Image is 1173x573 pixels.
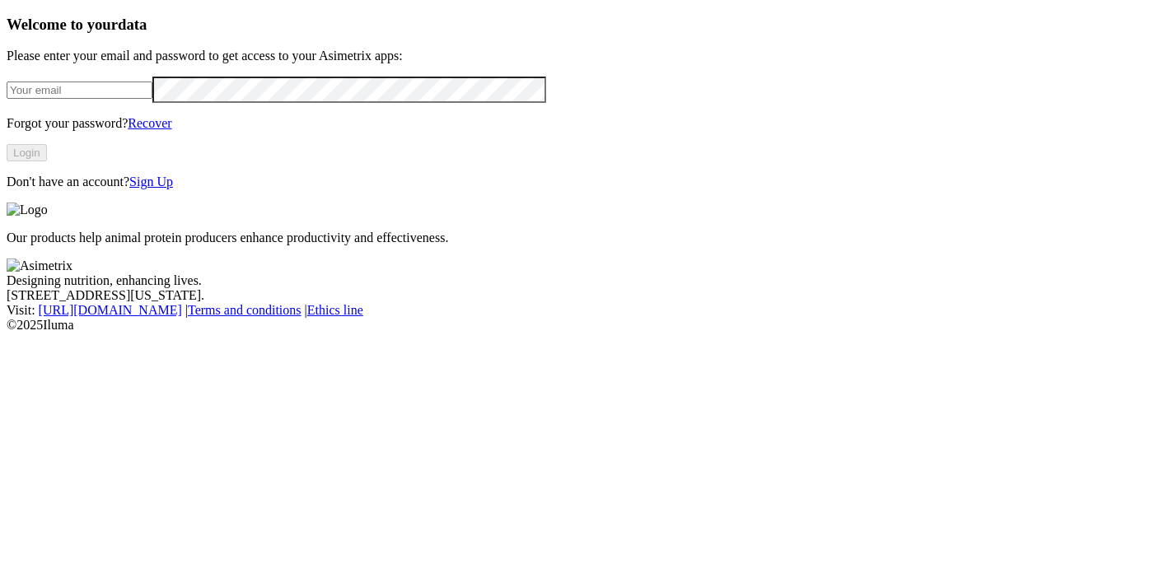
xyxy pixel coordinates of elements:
[7,318,1166,333] div: © 2025 Iluma
[128,116,171,130] a: Recover
[118,16,147,33] span: data
[307,303,363,317] a: Ethics line
[7,231,1166,245] p: Our products help animal protein producers enhance productivity and effectiveness.
[188,303,301,317] a: Terms and conditions
[7,203,48,217] img: Logo
[7,273,1166,288] div: Designing nutrition, enhancing lives.
[39,303,182,317] a: [URL][DOMAIN_NAME]
[7,16,1166,34] h3: Welcome to your
[7,144,47,161] button: Login
[7,175,1166,189] p: Don't have an account?
[7,49,1166,63] p: Please enter your email and password to get access to your Asimetrix apps:
[7,116,1166,131] p: Forgot your password?
[129,175,173,189] a: Sign Up
[7,259,72,273] img: Asimetrix
[7,303,1166,318] div: Visit : | |
[7,82,152,99] input: Your email
[7,288,1166,303] div: [STREET_ADDRESS][US_STATE].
